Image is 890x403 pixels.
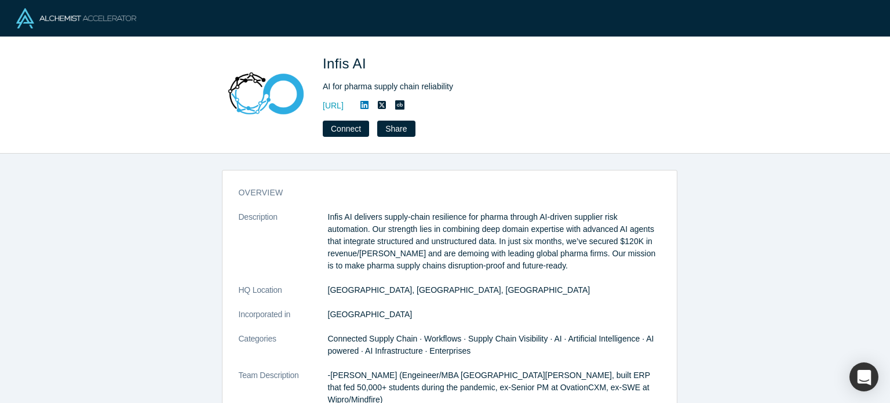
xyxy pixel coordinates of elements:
dd: [GEOGRAPHIC_DATA], [GEOGRAPHIC_DATA], [GEOGRAPHIC_DATA] [328,284,661,296]
p: Infis AI delivers supply-chain resilience for pharma through AI-driven supplier risk automation. ... [328,211,661,272]
dt: Incorporated in [239,308,328,333]
dt: Description [239,211,328,284]
img: Alchemist Logo [16,8,136,28]
dt: HQ Location [239,284,328,308]
h3: overview [239,187,644,199]
dt: Categories [239,333,328,369]
div: AI for pharma supply chain reliability [323,81,647,93]
button: Share [377,121,415,137]
dd: [GEOGRAPHIC_DATA] [328,308,661,321]
button: Connect [323,121,369,137]
span: Connected Supply Chain · Workflows · Supply Chain Visibility · AI · Artificial Intelligence · AI ... [328,334,654,355]
img: Infis AI's Logo [225,53,307,135]
span: Infis AI [323,56,370,71]
a: [URL] [323,100,344,112]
